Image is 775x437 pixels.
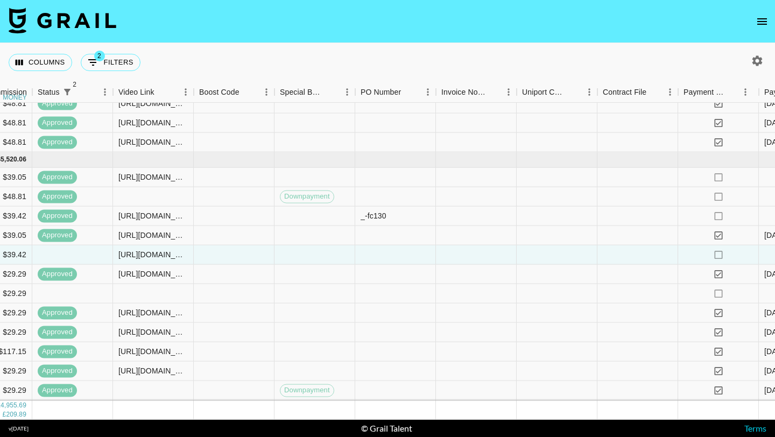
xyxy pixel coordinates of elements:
[38,269,77,279] span: approved
[118,172,188,182] div: https://www.tiktok.com/@_iluvwillll/video/7534135453113519415?_r=1&_t=ZP-8yYZ1VTp343
[361,82,401,103] div: PO Number
[6,410,26,419] div: 209.89
[485,84,501,100] button: Sort
[646,84,661,100] button: Sort
[199,82,239,103] div: Boost Code
[662,84,678,100] button: Menu
[97,84,113,100] button: Menu
[60,84,75,100] div: 2 active filters
[355,82,436,103] div: PO Number
[274,82,355,103] div: Special Booking Type
[280,192,334,202] span: Downpayment
[32,82,113,103] div: Status
[737,84,753,100] button: Menu
[118,327,188,337] div: https://www.tiktok.com/@.elliebarker/video/7537342948703276318?_t=ZP-8yn8EoIZWow&_r=1
[725,84,741,100] button: Sort
[118,210,188,221] div: https://www.tiktok.com/@_iluvwillll/video/7538155915518676255?_r=1&_t=ZP-8yqwQu7mM1O
[38,82,60,103] div: Status
[38,98,77,109] span: approved
[60,84,75,100] button: Show filters
[361,423,412,434] div: © Grail Talent
[118,249,188,260] div: https://www.tiktok.com/@_iluvwillll/video/7536670304542805279?_r=1&_t=ZT-8yk1wnwZHDy
[239,84,255,100] button: Sort
[38,327,77,337] span: approved
[38,385,77,396] span: approved
[441,82,485,103] div: Invoice Notes
[280,385,334,396] span: Downpayment
[178,84,194,100] button: Menu
[38,172,77,182] span: approved
[603,82,646,103] div: Contract File
[118,117,188,128] div: https://www.tiktok.com/@xenoicxavier/video/7523296596981730574?_t=ZT-8xkmEB9Zkyr&_r=1
[501,84,517,100] button: Menu
[118,307,188,318] div: https://www.tiktok.com/@.elliebarker/video/7538451660176215310?_r=1&_t=ZT-8ysBv1RfrQF
[744,423,766,433] a: Terms
[38,192,77,202] span: approved
[258,84,274,100] button: Menu
[581,84,597,100] button: Menu
[678,82,759,103] div: Payment Sent
[194,82,274,103] div: Boost Code
[751,11,773,32] button: open drawer
[75,84,90,100] button: Sort
[3,94,27,101] div: money
[38,366,77,376] span: approved
[436,82,517,103] div: Invoice Notes
[94,51,105,61] span: 2
[280,82,324,103] div: Special Booking Type
[38,211,77,221] span: approved
[38,230,77,241] span: approved
[339,84,355,100] button: Menu
[597,82,678,103] div: Contract File
[361,210,386,221] div: _-fc130
[38,347,77,357] span: approved
[566,84,581,100] button: Sort
[118,269,188,279] div: https://www.tiktok.com/@.elliebarker/video/7537944550673878286?_r=1&_t=ZT-8yprXxBvOZL
[9,54,72,71] button: Select columns
[69,79,80,90] span: 2
[154,84,170,100] button: Sort
[517,82,597,103] div: Uniport Contact Email
[420,84,436,100] button: Menu
[113,82,194,103] div: Video Link
[9,8,116,33] img: Grail Talent
[522,82,566,103] div: Uniport Contact Email
[38,137,77,147] span: approved
[684,82,725,103] div: Payment Sent
[118,137,188,147] div: https://www.tiktok.com/@xenoicxavier/video/7526672410725059854?_t=ZT-8y0Epths3LC&_r=1
[1,155,26,164] div: 5,520.06
[324,84,339,100] button: Sort
[118,230,188,241] div: https://www.tiktok.com/@_iluvwillll/video/7538101304485268767?_t=ZP-8yqaHyNhQek&_r=1
[118,82,154,103] div: Video Link
[118,346,188,357] div: https://www.tiktok.com/@.elliebarker/video/7538799416958881079?_t=ZT-8ytn9516UVK&_r=1
[9,425,29,432] div: v [DATE]
[118,365,188,376] div: https://www.tiktok.com/@.elliebarker/video/7536264244250070285?_r=1&_t=ZT-8yiAYgtyf2T
[401,84,416,100] button: Sort
[118,98,188,109] div: https://www.tiktok.com/@xenoicxavier/video/7531837697338461471?_t=ZT-8yNxkkJq0sf&_r=1
[38,118,77,128] span: approved
[3,410,6,419] div: £
[38,308,77,318] span: approved
[81,54,140,71] button: Show filters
